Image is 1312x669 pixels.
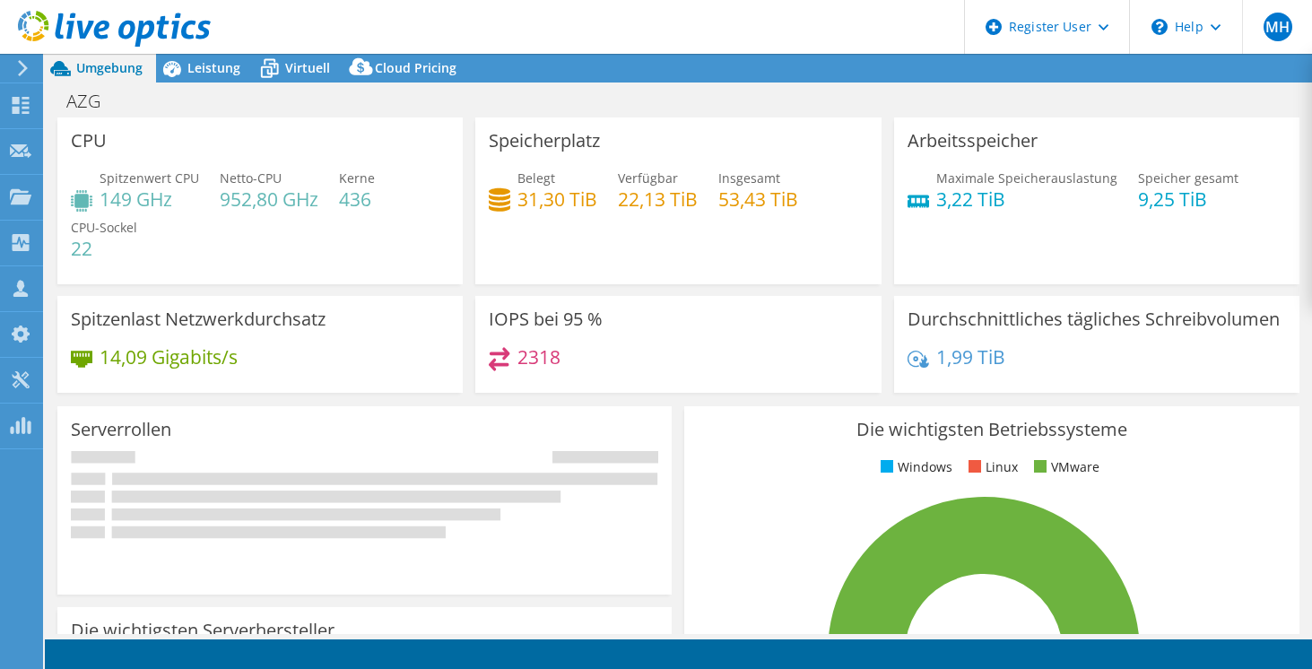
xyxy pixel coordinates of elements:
span: Virtuell [285,59,330,76]
h4: 9,25 TiB [1138,189,1238,209]
h4: 22 [71,239,137,258]
li: VMware [1030,457,1099,477]
span: MH [1264,13,1292,41]
span: Umgebung [76,59,143,76]
span: Maximale Speicherauslastung [936,169,1117,187]
span: Kerne [339,169,375,187]
h3: Speicherplatz [489,131,600,151]
h3: CPU [71,131,107,151]
h1: AZG [58,91,128,111]
span: Belegt [517,169,555,187]
h4: 14,09 Gigabits/s [100,347,238,367]
h3: Die wichtigsten Betriebssysteme [698,420,1285,439]
h4: 1,99 TiB [936,347,1005,367]
span: Cloud Pricing [375,59,456,76]
h3: Serverrollen [71,420,171,439]
h4: 31,30 TiB [517,189,597,209]
h4: 952,80 GHz [220,189,318,209]
span: Insgesamt [718,169,780,187]
h4: 149 GHz [100,189,199,209]
h3: IOPS bei 95 % [489,309,603,329]
h4: 22,13 TiB [618,189,698,209]
li: Linux [964,457,1018,477]
h3: Spitzenlast Netzwerkdurchsatz [71,309,326,329]
h3: Die wichtigsten Serverhersteller [71,621,335,640]
span: Verfügbar [618,169,678,187]
span: Spitzenwert CPU [100,169,199,187]
span: Leistung [187,59,240,76]
h4: 53,43 TiB [718,189,798,209]
h3: Arbeitsspeicher [908,131,1038,151]
span: CPU-Sockel [71,219,137,236]
svg: \n [1151,19,1168,35]
span: Netto-CPU [220,169,282,187]
li: Windows [876,457,952,477]
h3: Durchschnittliches tägliches Schreibvolumen [908,309,1280,329]
h4: 2318 [517,347,560,367]
span: Speicher gesamt [1138,169,1238,187]
h4: 436 [339,189,375,209]
h4: 3,22 TiB [936,189,1117,209]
